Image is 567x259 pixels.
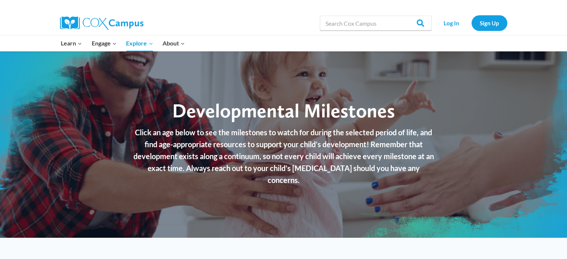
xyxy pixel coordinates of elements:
input: Search Cox Campus [320,16,432,31]
span: Learn [61,38,82,48]
span: Engage [92,38,117,48]
p: Click an age below to see the milestones to watch for during the selected period of life, and fin... [133,126,435,186]
a: Sign Up [472,15,507,31]
span: Explore [126,38,153,48]
nav: Primary Navigation [56,35,190,51]
span: About [163,38,185,48]
a: Log In [435,15,468,31]
nav: Secondary Navigation [435,15,507,31]
img: Cox Campus [60,16,144,30]
span: Developmental Milestones [172,99,395,122]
